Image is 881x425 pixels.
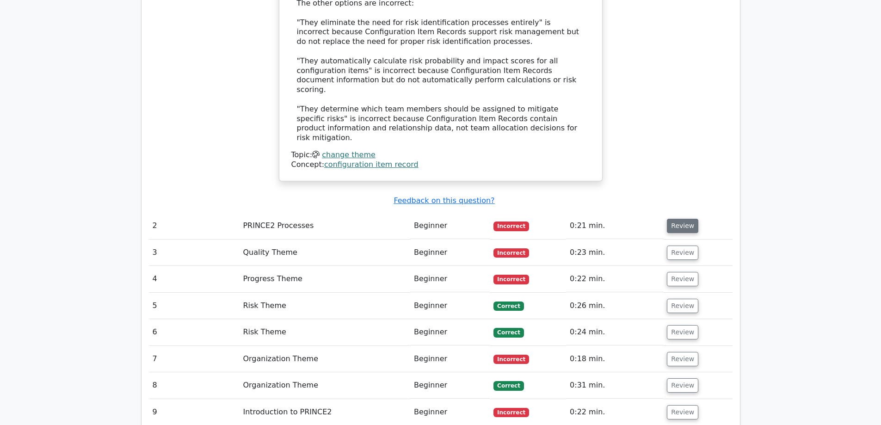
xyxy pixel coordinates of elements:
a: Feedback on this question? [394,196,494,205]
td: Risk Theme [239,293,410,319]
td: Beginner [410,240,490,266]
button: Review [667,272,698,286]
td: 0:22 min. [566,266,663,292]
button: Review [667,299,698,313]
a: configuration item record [324,160,419,169]
a: change theme [322,150,376,159]
td: Beginner [410,346,490,372]
td: 0:31 min. [566,372,663,399]
span: Incorrect [493,222,529,231]
td: Beginner [410,266,490,292]
td: Quality Theme [239,240,410,266]
div: Topic: [291,150,590,160]
td: 0:18 min. [566,346,663,372]
td: Beginner [410,372,490,399]
td: 5 [149,293,240,319]
td: 7 [149,346,240,372]
span: Incorrect [493,275,529,284]
td: 0:24 min. [566,319,663,345]
td: Beginner [410,293,490,319]
td: 0:26 min. [566,293,663,319]
span: Correct [493,302,524,311]
td: 4 [149,266,240,292]
span: Incorrect [493,248,529,258]
td: Organization Theme [239,372,410,399]
td: 8 [149,372,240,399]
button: Review [667,219,698,233]
td: 6 [149,319,240,345]
button: Review [667,352,698,366]
button: Review [667,246,698,260]
button: Review [667,325,698,339]
button: Review [667,405,698,419]
span: Correct [493,328,524,337]
td: 0:23 min. [566,240,663,266]
td: 0:21 min. [566,213,663,239]
td: Organization Theme [239,346,410,372]
td: Risk Theme [239,319,410,345]
span: Incorrect [493,355,529,364]
td: 2 [149,213,240,239]
td: Beginner [410,213,490,239]
td: 3 [149,240,240,266]
button: Review [667,378,698,393]
td: Progress Theme [239,266,410,292]
div: Concept: [291,160,590,170]
td: Beginner [410,319,490,345]
td: PRINCE2 Processes [239,213,410,239]
span: Incorrect [493,408,529,417]
span: Correct [493,381,524,390]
